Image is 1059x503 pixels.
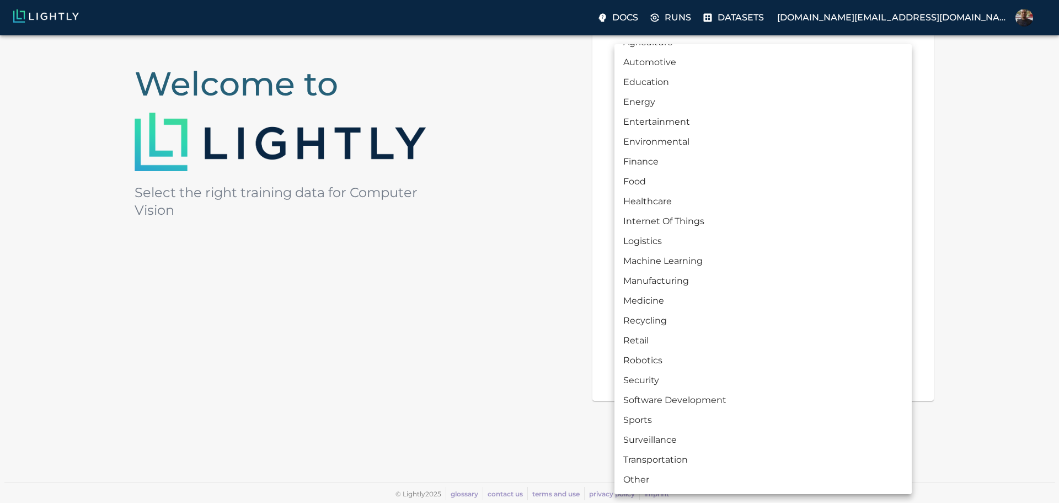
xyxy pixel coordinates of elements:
li: Environmental [614,132,912,152]
li: Energy [614,92,912,112]
li: Transportation [614,450,912,470]
li: Robotics [614,351,912,370]
li: Finance [614,152,912,172]
li: Automotive [614,52,912,72]
li: Internet Of Things [614,211,912,231]
li: Other [614,470,912,490]
li: Software Development [614,390,912,410]
li: Machine Learning [614,251,912,271]
li: Sports [614,410,912,430]
li: Surveillance [614,430,912,450]
li: Recycling [614,311,912,331]
li: Healthcare [614,192,912,211]
li: Retail [614,331,912,351]
li: Manufacturing [614,271,912,291]
li: Entertainment [614,112,912,132]
li: Medicine [614,291,912,311]
li: Logistics [614,231,912,251]
li: Food [614,172,912,192]
li: Education [614,72,912,92]
li: Security [614,370,912,390]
